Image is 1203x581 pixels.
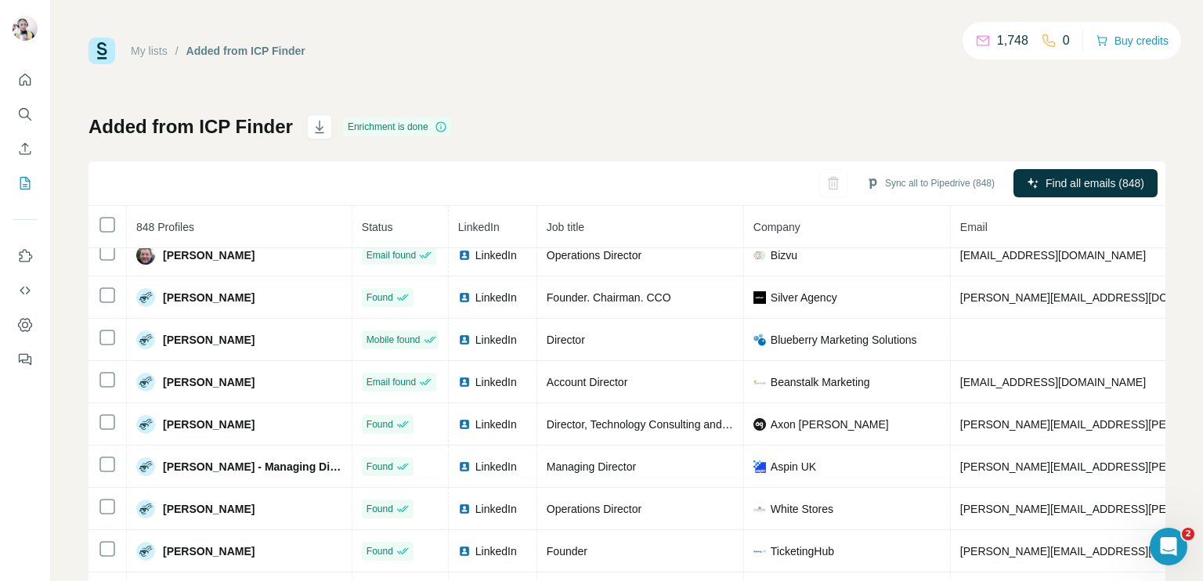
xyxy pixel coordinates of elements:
img: LinkedIn logo [458,376,471,388]
span: Found [367,460,393,474]
img: Avatar [136,373,155,392]
span: Find all emails (848) [1046,175,1144,191]
span: [PERSON_NAME] [163,501,255,517]
span: [PERSON_NAME] [163,290,255,305]
img: Avatar [136,500,155,518]
img: company-logo [753,249,766,262]
img: Avatar [13,16,38,41]
span: Founder [547,545,587,558]
span: LinkedIn [475,290,517,305]
span: [EMAIL_ADDRESS][DOMAIN_NAME] [960,249,1146,262]
span: LinkedIn [475,501,517,517]
button: Buy credits [1096,30,1169,52]
img: Avatar [136,415,155,434]
span: 848 Profiles [136,221,194,233]
span: LinkedIn [475,417,517,432]
span: Silver Agency [771,290,837,305]
span: LinkedIn [475,332,517,348]
span: [PERSON_NAME] [163,374,255,390]
span: [EMAIL_ADDRESS][DOMAIN_NAME] [960,376,1146,388]
span: LinkedIn [458,221,500,233]
span: Mobile found [367,333,421,347]
img: Avatar [136,288,155,307]
span: Status [362,221,393,233]
span: Email [960,221,988,233]
img: company-logo [753,334,766,346]
img: Surfe Logo [89,38,115,64]
img: LinkedIn logo [458,503,471,515]
div: Enrichment is done [343,117,452,136]
button: Sync all to Pipedrive (848) [855,171,1006,195]
button: Use Surfe on LinkedIn [13,242,38,270]
span: Email found [367,248,416,262]
span: Operations Director [547,503,641,515]
img: company-logo [753,503,766,515]
span: Account Director [547,376,627,388]
button: Dashboard [13,311,38,339]
img: Avatar [136,457,155,476]
span: Axon [PERSON_NAME] [771,417,889,432]
span: [PERSON_NAME] [163,332,255,348]
span: Found [367,417,393,431]
a: My lists [131,45,168,57]
span: Found [367,544,393,558]
span: Founder. Chairman. CCO [547,291,671,304]
button: Find all emails (848) [1013,169,1158,197]
span: Found [367,502,393,516]
span: Director [547,334,585,346]
img: LinkedIn logo [458,460,471,473]
p: 0 [1063,31,1070,50]
span: [PERSON_NAME] [163,543,255,559]
img: LinkedIn logo [458,249,471,262]
div: Added from ICP Finder [186,43,305,59]
img: LinkedIn logo [458,291,471,304]
iframe: Intercom live chat [1150,528,1187,565]
span: LinkedIn [475,543,517,559]
span: Blueberry Marketing Solutions [771,332,917,348]
img: company-logo [753,460,766,473]
button: Enrich CSV [13,135,38,163]
span: Managing Director [547,460,636,473]
img: Avatar [136,330,155,349]
img: Avatar [136,246,155,265]
span: [PERSON_NAME] [163,417,255,432]
li: / [175,43,179,59]
span: Company [753,221,800,233]
span: LinkedIn [475,459,517,475]
span: 2 [1182,528,1194,540]
img: LinkedIn logo [458,334,471,346]
img: company-logo [753,291,766,304]
img: LinkedIn logo [458,545,471,558]
button: Quick start [13,66,38,94]
span: Director, Technology Consulting and Services [547,418,767,431]
span: Job title [547,221,584,233]
img: company-logo [753,376,766,388]
img: Avatar [136,542,155,561]
button: Search [13,100,38,128]
button: Use Surfe API [13,276,38,305]
span: Found [367,290,393,305]
span: [PERSON_NAME] - Managing Director [163,459,342,475]
span: [PERSON_NAME] [163,247,255,263]
button: My lists [13,169,38,197]
span: Beanstalk Marketing [771,374,870,390]
span: White Stores [771,501,833,517]
p: 1,748 [997,31,1028,50]
img: company-logo [753,418,766,431]
h1: Added from ICP Finder [89,114,293,139]
img: LinkedIn logo [458,418,471,431]
span: TicketingHub [771,543,834,559]
span: Email found [367,375,416,389]
span: LinkedIn [475,247,517,263]
button: Feedback [13,345,38,373]
span: Bizvu [771,247,797,263]
span: Operations Director [547,249,641,262]
img: company-logo [753,545,766,558]
span: Aspin UK [771,459,816,475]
span: LinkedIn [475,374,517,390]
